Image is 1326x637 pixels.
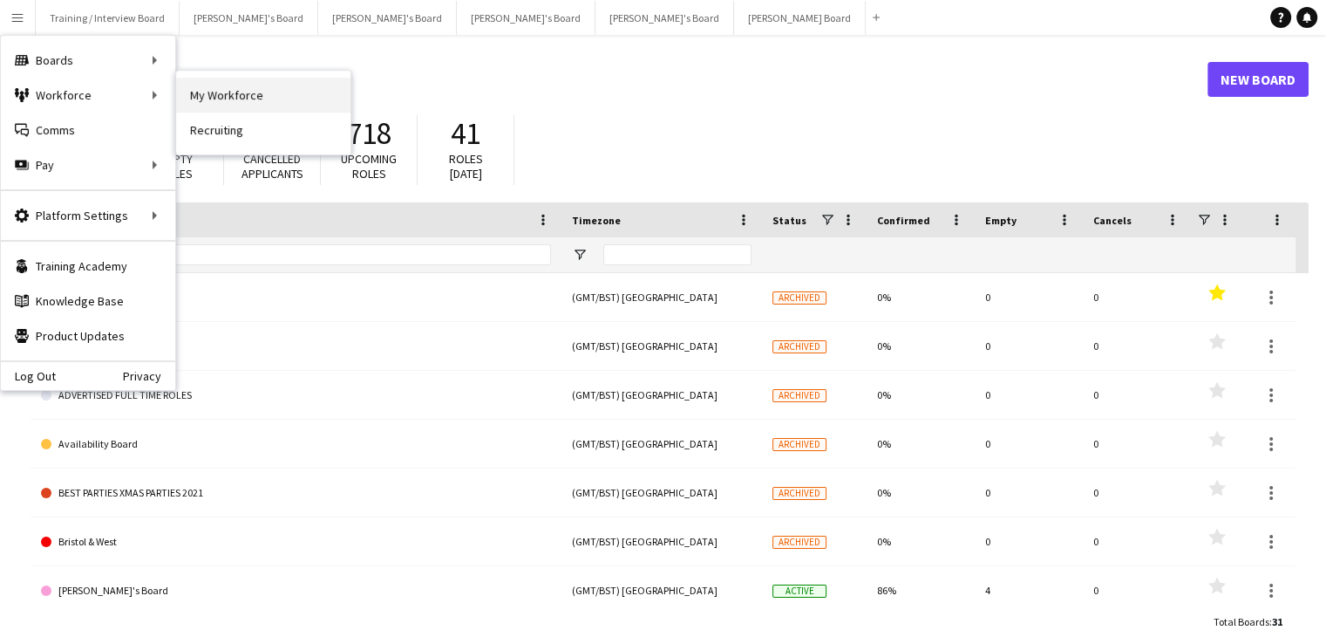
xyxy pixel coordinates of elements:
[985,214,1017,227] span: Empty
[1,369,56,383] a: Log Out
[41,322,551,371] a: Ad Hoc Jobs
[41,273,551,322] a: Will's Board
[734,1,866,35] button: [PERSON_NAME] Board
[1,284,175,318] a: Knowledge Base
[1272,615,1282,628] span: 31
[561,517,762,565] div: (GMT/BST) [GEOGRAPHIC_DATA]
[1207,62,1309,97] a: New Board
[975,469,1083,517] div: 0
[772,389,826,402] span: Archived
[123,369,175,383] a: Privacy
[41,371,551,420] a: ADVERTISED FULL TIME ROLES
[1,198,175,233] div: Platform Settings
[772,585,826,598] span: Active
[1083,273,1191,321] div: 0
[867,420,975,468] div: 0%
[1083,371,1191,419] div: 0
[975,420,1083,468] div: 0
[572,214,621,227] span: Timezone
[772,291,826,305] span: Archived
[975,322,1083,370] div: 0
[975,273,1083,321] div: 0
[561,469,762,517] div: (GMT/BST) [GEOGRAPHIC_DATA]
[561,273,762,321] div: (GMT/BST) [GEOGRAPHIC_DATA]
[1083,469,1191,517] div: 0
[1,78,175,113] div: Workforce
[449,151,483,182] span: Roles [DATE]
[36,1,180,35] button: Training / Interview Board
[1,113,175,147] a: Comms
[31,66,1207,92] h1: Boards
[1,318,175,353] a: Product Updates
[1,249,175,284] a: Training Academy
[877,214,930,227] span: Confirmed
[772,536,826,549] span: Archived
[975,566,1083,614] div: 4
[772,487,826,500] span: Archived
[341,151,397,182] span: Upcoming roles
[457,1,595,35] button: [PERSON_NAME]'s Board
[975,517,1083,565] div: 0
[41,517,551,566] a: Bristol & West
[867,371,975,419] div: 0%
[41,469,551,517] a: BEST PARTIES XMAS PARTIES 2021
[318,1,457,35] button: [PERSON_NAME]'s Board
[867,566,975,614] div: 86%
[347,114,391,153] span: 718
[1093,214,1132,227] span: Cancels
[1214,615,1269,628] span: Total Boards
[180,1,318,35] button: [PERSON_NAME]'s Board
[561,420,762,468] div: (GMT/BST) [GEOGRAPHIC_DATA]
[867,273,975,321] div: 0%
[1083,566,1191,614] div: 0
[772,438,826,451] span: Archived
[561,322,762,370] div: (GMT/BST) [GEOGRAPHIC_DATA]
[41,566,551,615] a: [PERSON_NAME]'s Board
[867,469,975,517] div: 0%
[603,244,751,265] input: Timezone Filter Input
[176,78,350,113] a: My Workforce
[1,147,175,182] div: Pay
[772,340,826,353] span: Archived
[561,371,762,419] div: (GMT/BST) [GEOGRAPHIC_DATA]
[572,247,588,263] button: Open Filter Menu
[176,113,350,147] a: Recruiting
[1083,517,1191,565] div: 0
[867,322,975,370] div: 0%
[975,371,1083,419] div: 0
[1,43,175,78] div: Boards
[1083,420,1191,468] div: 0
[772,214,806,227] span: Status
[867,517,975,565] div: 0%
[72,244,551,265] input: Board name Filter Input
[1083,322,1191,370] div: 0
[595,1,734,35] button: [PERSON_NAME]'s Board
[41,420,551,469] a: Availability Board
[451,114,480,153] span: 41
[241,151,303,182] span: Cancelled applicants
[561,566,762,614] div: (GMT/BST) [GEOGRAPHIC_DATA]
